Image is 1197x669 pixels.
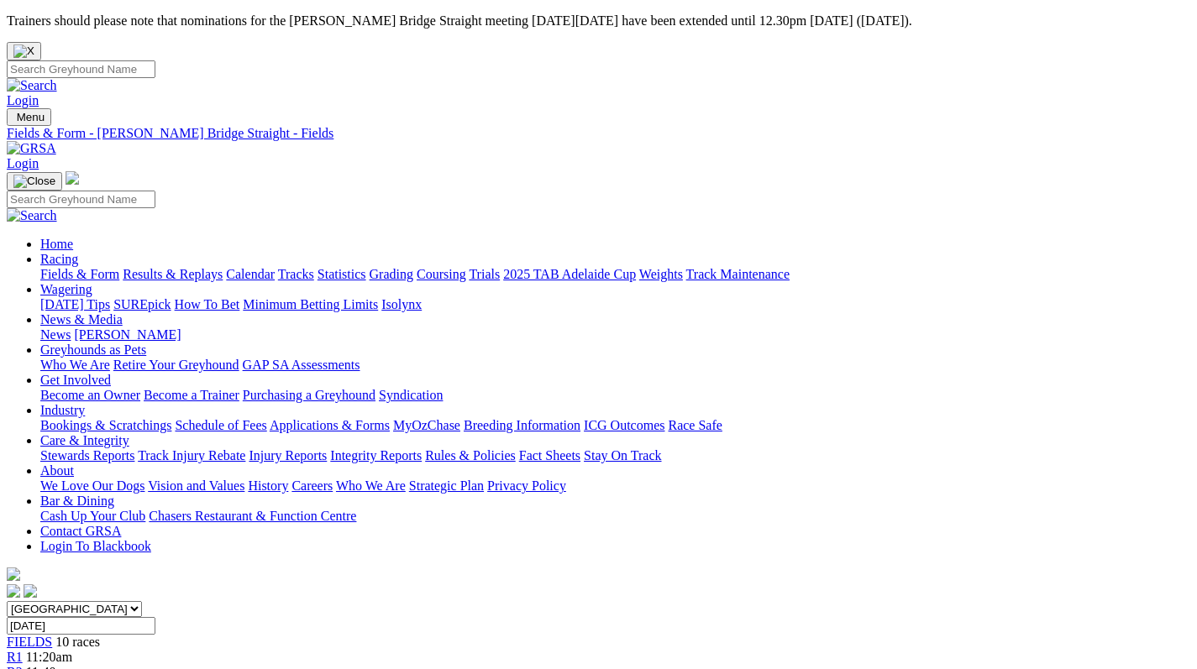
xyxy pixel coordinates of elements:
div: Racing [40,267,1190,282]
a: [PERSON_NAME] [74,327,181,342]
span: 10 races [55,635,100,649]
button: Toggle navigation [7,172,62,191]
a: Injury Reports [249,448,327,463]
a: Retire Your Greyhound [113,358,239,372]
a: Weights [639,267,683,281]
img: Close [13,175,55,188]
span: Menu [17,111,45,123]
a: Vision and Values [148,478,244,493]
a: SUREpick [113,297,171,311]
button: Close [7,42,41,60]
a: Become an Owner [40,388,140,402]
div: About [40,478,1190,494]
img: logo-grsa-white.png [66,171,79,185]
a: Login To Blackbook [40,539,151,553]
a: Tracks [278,267,314,281]
a: Breeding Information [464,418,580,432]
div: Bar & Dining [40,509,1190,524]
a: Minimum Betting Limits [243,297,378,311]
a: Bar & Dining [40,494,114,508]
a: Industry [40,403,85,417]
a: Get Involved [40,373,111,387]
div: Wagering [40,297,1190,312]
div: Care & Integrity [40,448,1190,463]
a: [DATE] Tips [40,297,110,311]
a: Applications & Forms [270,418,390,432]
a: GAP SA Assessments [243,358,360,372]
input: Search [7,191,155,208]
div: Industry [40,418,1190,433]
img: twitter.svg [24,584,37,598]
img: X [13,44,34,58]
a: Racing [40,252,78,266]
a: Stay On Track [584,448,661,463]
a: Fields & Form [40,267,119,281]
a: 2025 TAB Adelaide Cup [503,267,636,281]
a: Integrity Reports [330,448,422,463]
a: Chasers Restaurant & Function Centre [149,509,356,523]
a: Home [40,237,73,251]
a: Wagering [40,282,92,296]
a: Care & Integrity [40,433,129,447]
a: Fact Sheets [519,448,580,463]
input: Select date [7,617,155,635]
a: Race Safe [668,418,722,432]
img: GRSA [7,141,56,156]
a: Contact GRSA [40,524,121,538]
input: Search [7,60,155,78]
a: Fields & Form - [PERSON_NAME] Bridge Straight - Fields [7,126,1190,141]
a: Strategic Plan [409,478,484,493]
a: Login [7,156,39,170]
a: Who We Are [336,478,406,493]
a: Schedule of Fees [175,418,266,432]
a: Become a Trainer [144,388,239,402]
a: Purchasing a Greyhound [243,388,375,402]
div: News & Media [40,327,1190,342]
a: Calendar [226,267,275,281]
a: We Love Our Dogs [40,478,144,493]
a: Results & Replays [123,267,223,281]
a: History [248,478,288,493]
a: Bookings & Scratchings [40,418,171,432]
a: Track Injury Rebate [138,448,245,463]
a: Grading [370,267,413,281]
button: Toggle navigation [7,108,51,126]
a: Login [7,93,39,107]
img: logo-grsa-white.png [7,567,20,581]
a: Coursing [417,267,466,281]
a: Statistics [318,267,366,281]
a: Greyhounds as Pets [40,342,146,357]
a: News & Media [40,312,123,327]
a: Trials [469,267,500,281]
a: Rules & Policies [425,448,516,463]
a: Cash Up Your Club [40,509,145,523]
div: Greyhounds as Pets [40,358,1190,373]
a: Careers [291,478,333,493]
a: R1 [7,650,23,664]
a: Who We Are [40,358,110,372]
a: MyOzChase [393,418,460,432]
a: Syndication [379,388,443,402]
a: How To Bet [175,297,240,311]
img: Search [7,208,57,223]
p: Trainers should please note that nominations for the [PERSON_NAME] Bridge Straight meeting [DATE]... [7,13,1190,29]
div: Get Involved [40,388,1190,403]
img: Search [7,78,57,93]
a: ICG Outcomes [584,418,664,432]
a: Privacy Policy [487,478,566,493]
a: About [40,463,74,478]
a: FIELDS [7,635,52,649]
a: Stewards Reports [40,448,134,463]
img: facebook.svg [7,584,20,598]
a: Isolynx [381,297,422,311]
a: Track Maintenance [686,267,790,281]
a: News [40,327,71,342]
span: 11:20am [26,650,72,664]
